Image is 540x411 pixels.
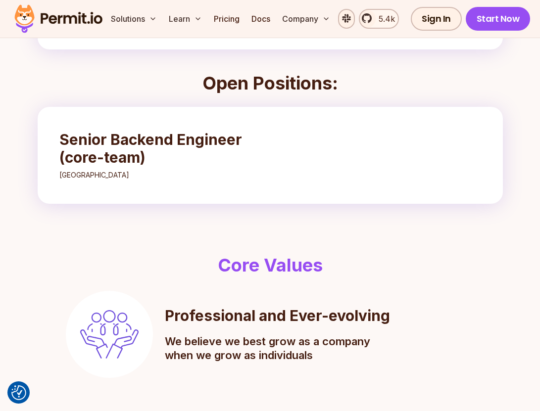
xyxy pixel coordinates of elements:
h2: Core Values [17,255,524,275]
a: Start Now [466,7,531,31]
p: [GEOGRAPHIC_DATA] [59,170,254,180]
button: Company [278,9,334,29]
img: Revisit consent button [11,385,26,400]
h3: Professional and Ever-evolving [165,307,390,324]
a: 5.4k [359,9,399,29]
a: Senior Backend Engineer (core-team)[GEOGRAPHIC_DATA] [49,121,264,190]
a: Pricing [210,9,244,29]
span: 5.4k [373,13,395,25]
button: Consent Preferences [11,385,26,400]
img: Permit logo [10,2,107,36]
h2: Open Positions: [38,73,503,93]
p: We believe we best grow as a company when we grow as individuals [165,334,386,362]
h3: Senior Backend Engineer (core-team) [59,131,254,166]
button: Learn [165,9,206,29]
img: decorative [80,310,139,359]
a: Sign In [411,7,462,31]
a: Docs [247,9,274,29]
button: Solutions [107,9,161,29]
